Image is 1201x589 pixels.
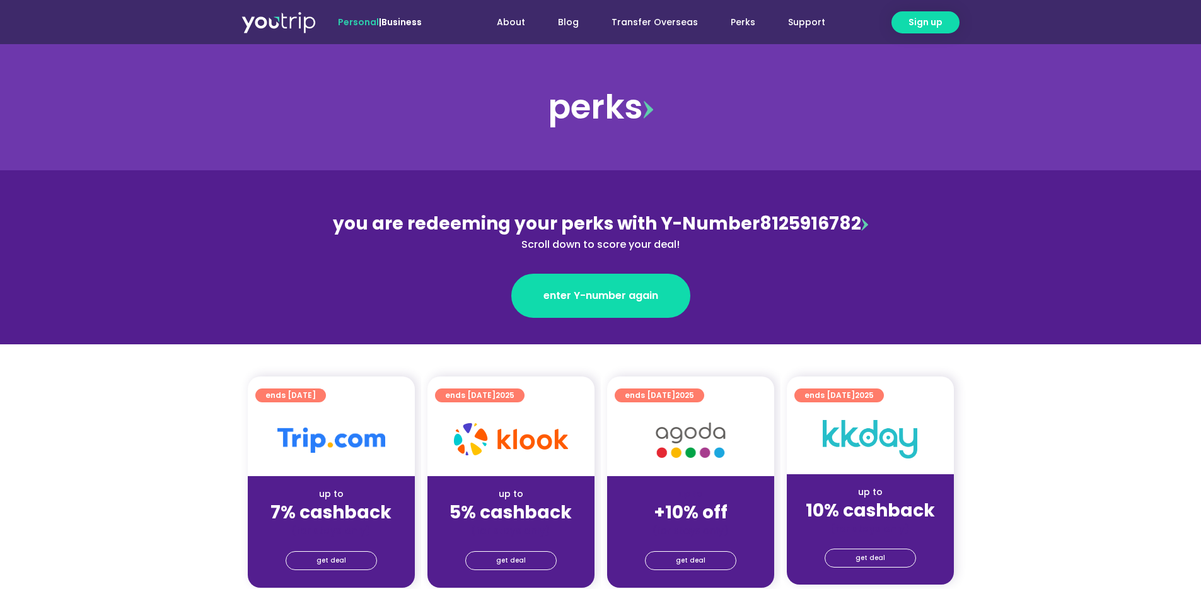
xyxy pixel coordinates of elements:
strong: 10% cashback [806,498,935,523]
div: (for stays only) [797,522,944,535]
span: get deal [676,552,705,569]
a: get deal [465,551,557,570]
div: Scroll down to score your deal! [327,237,874,252]
span: ends [DATE] [625,388,694,402]
span: enter Y-number again [543,288,658,303]
a: Transfer Overseas [595,11,714,34]
div: up to [797,486,944,499]
a: ends [DATE] [255,388,326,402]
span: get deal [316,552,346,569]
span: get deal [856,549,885,567]
a: Support [772,11,842,34]
a: Blog [542,11,595,34]
a: Sign up [891,11,960,33]
div: up to [438,487,584,501]
a: ends [DATE]2025 [794,388,884,402]
a: enter Y-number again [511,274,690,318]
span: | [338,16,422,28]
span: 2025 [855,390,874,400]
a: get deal [286,551,377,570]
div: (for stays only) [258,524,405,537]
a: ends [DATE]2025 [435,388,525,402]
span: 2025 [675,390,694,400]
span: 2025 [496,390,514,400]
span: ends [DATE] [804,388,874,402]
a: Perks [714,11,772,34]
a: ends [DATE]2025 [615,388,704,402]
span: Personal [338,16,379,28]
div: (for stays only) [617,524,764,537]
a: get deal [825,549,916,568]
a: About [480,11,542,34]
nav: Menu [456,11,842,34]
span: Sign up [908,16,943,29]
a: get deal [645,551,736,570]
span: get deal [496,552,526,569]
span: ends [DATE] [445,388,514,402]
a: Business [381,16,422,28]
strong: 7% cashback [270,500,392,525]
span: ends [DATE] [265,388,316,402]
span: up to [679,487,702,500]
div: (for stays only) [438,524,584,537]
strong: +10% off [654,500,728,525]
span: you are redeeming your perks with Y-Number [333,211,760,236]
strong: 5% cashback [450,500,572,525]
div: 8125916782 [327,211,874,252]
div: up to [258,487,405,501]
